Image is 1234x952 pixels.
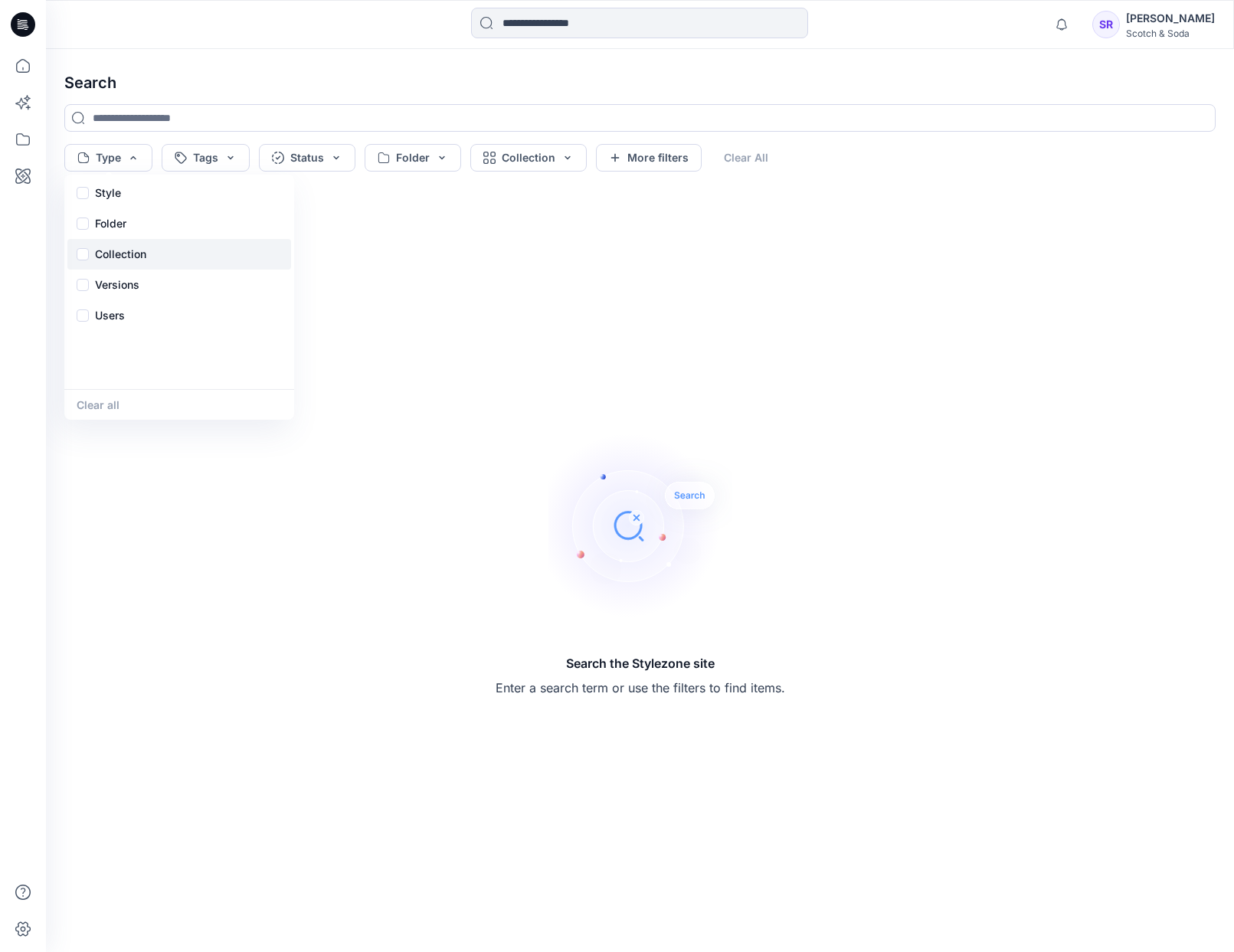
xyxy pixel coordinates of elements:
[67,208,291,239] div: Folder
[259,144,355,172] button: Status
[596,144,702,172] button: More filters
[162,144,250,172] button: Tags
[1126,9,1215,28] div: [PERSON_NAME]
[1126,28,1215,39] div: Scotch & Soda
[95,276,139,294] p: Versions
[470,144,587,172] button: Collection
[496,679,785,697] p: Enter a search term or use the filters to find items.
[52,61,1228,104] h4: Search
[1092,11,1120,38] div: SR
[95,214,126,233] p: Folder
[496,654,785,672] h5: Search the Stylezone site
[365,144,461,172] button: Folder
[67,178,291,208] div: Style
[64,144,152,172] button: Type
[95,184,121,202] p: Style
[67,300,291,331] div: Users
[95,306,125,325] p: Users
[67,270,291,300] div: Versions
[548,433,732,617] img: Search the Stylezone site
[67,239,291,270] div: Collection
[95,245,146,263] p: Collection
